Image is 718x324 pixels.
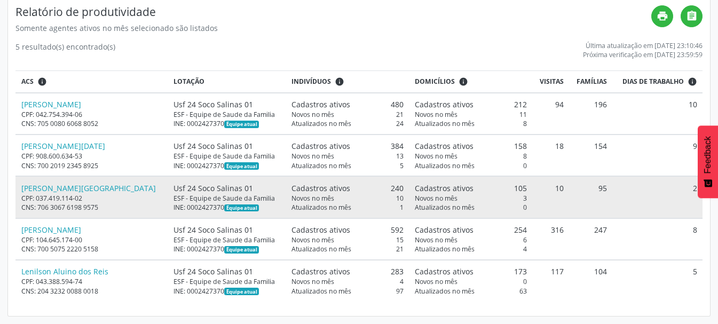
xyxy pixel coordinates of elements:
div: 0 [415,161,527,170]
div: 97 [291,287,404,296]
div: 1 [291,203,404,212]
div: 63 [415,287,527,296]
a: [PERSON_NAME][DATE] [21,141,105,151]
div: 15 [291,235,404,244]
div: CNS: 705 0080 6068 8052 [21,119,162,128]
div: Usf 24 Soco Salinas 01 [173,99,280,110]
div: 105 [415,183,527,194]
div: ESF - Equipe de Saude da Familia [173,194,280,203]
i: <div class="text-left"> <div> <strong>Cadastros ativos:</strong> Cadastros que estão vinculados a... [459,77,468,86]
div: INE: 0002427370 [173,203,280,212]
div: CPF: 104.645.174-00 [21,235,162,244]
div: CNS: 706 3067 6198 9575 [21,203,162,212]
button: Feedback - Mostrar pesquisa [698,125,718,198]
div: 6 [415,235,527,244]
td: 5 [613,260,703,301]
div: 4 [415,244,527,254]
div: CPF: 042.754.394-06 [21,110,162,119]
th: Famílias [569,71,613,93]
span: Novos no mês [415,235,457,244]
span: Atualizados no mês [415,203,475,212]
span: Esta é a equipe atual deste Agente [224,204,259,212]
span: Cadastros ativos [415,224,474,235]
span: Novos no mês [291,194,334,203]
div: Somente agentes ativos no mês selecionado são listados [15,22,651,34]
div: 11 [415,110,527,119]
span: Cadastros ativos [291,99,350,110]
div: 254 [415,224,527,235]
a: [PERSON_NAME] [21,99,81,109]
span: Novos no mês [291,152,334,161]
td: 316 [532,218,569,260]
span: Novos no mês [415,152,457,161]
span: Novos no mês [291,110,334,119]
div: 4 [291,277,404,286]
td: 2 [613,176,703,218]
div: 0 [415,203,527,212]
a: print [651,5,673,27]
span: Atualizados no mês [291,203,351,212]
td: 95 [569,176,613,218]
span: Domicílios [415,77,455,86]
i: print [657,10,668,22]
div: 24 [291,119,404,128]
span: Cadastros ativos [415,99,474,110]
div: Usf 24 Soco Salinas 01 [173,224,280,235]
td: 18 [532,135,569,176]
div: Última atualização em [DATE] 23:10:46 [583,41,703,50]
span: Novos no mês [415,277,457,286]
span: Cadastros ativos [415,140,474,152]
div: CNS: 700 5075 2220 5158 [21,244,162,254]
span: Atualizados no mês [291,287,351,296]
span: Feedback [703,136,713,173]
td: 10 [532,176,569,218]
div: 212 [415,99,527,110]
span: Esta é a equipe atual deste Agente [224,246,259,254]
i: ACSs que estiveram vinculados a uma UBS neste período, mesmo sem produtividade. [37,77,47,86]
i: Dias em que o(a) ACS fez pelo menos uma visita, ou ficha de cadastro individual ou cadastro domic... [688,77,697,86]
a:  [681,5,703,27]
td: 247 [569,218,613,260]
div: INE: 0002427370 [173,244,280,254]
span: ACS [21,77,34,86]
span: Atualizados no mês [291,119,351,128]
div: 173 [415,266,527,277]
div: 8 [415,119,527,128]
div: 5 [291,161,404,170]
td: 9 [613,135,703,176]
span: Atualizados no mês [415,244,475,254]
div: 0 [415,277,527,286]
div: 158 [415,140,527,152]
td: 8 [613,218,703,260]
td: 117 [532,260,569,301]
div: 21 [291,110,404,119]
td: 104 [569,260,613,301]
span: Atualizados no mês [415,119,475,128]
div: Usf 24 Soco Salinas 01 [173,183,280,194]
div: ESF - Equipe de Saude da Familia [173,152,280,161]
td: 94 [532,93,569,135]
span: Cadastros ativos [415,266,474,277]
div: 384 [291,140,404,152]
td: 196 [569,93,613,135]
span: Atualizados no mês [415,161,475,170]
i: <div class="text-left"> <div> <strong>Cadastros ativos:</strong> Cadastros que estão vinculados a... [335,77,344,86]
span: Cadastros ativos [291,266,350,277]
span: Cadastros ativos [291,224,350,235]
a: [PERSON_NAME] [21,225,81,235]
span: Dias de trabalho [622,77,684,86]
span: Atualizados no mês [291,244,351,254]
div: CNS: 700 2019 2345 8925 [21,161,162,170]
span: Novos no mês [291,277,334,286]
span: Esta é a equipe atual deste Agente [224,288,259,295]
a: [PERSON_NAME][GEOGRAPHIC_DATA] [21,183,156,193]
div: CPF: 037.419.114-02 [21,194,162,203]
span: Atualizados no mês [415,287,475,296]
div: 8 [415,152,527,161]
div: CPF: 908.600.634-53 [21,152,162,161]
div: 5 resultado(s) encontrado(s) [15,41,115,59]
div: ESF - Equipe de Saude da Familia [173,110,280,119]
div: CNS: 204 3232 0088 0018 [21,287,162,296]
div: 240 [291,183,404,194]
div: 283 [291,266,404,277]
